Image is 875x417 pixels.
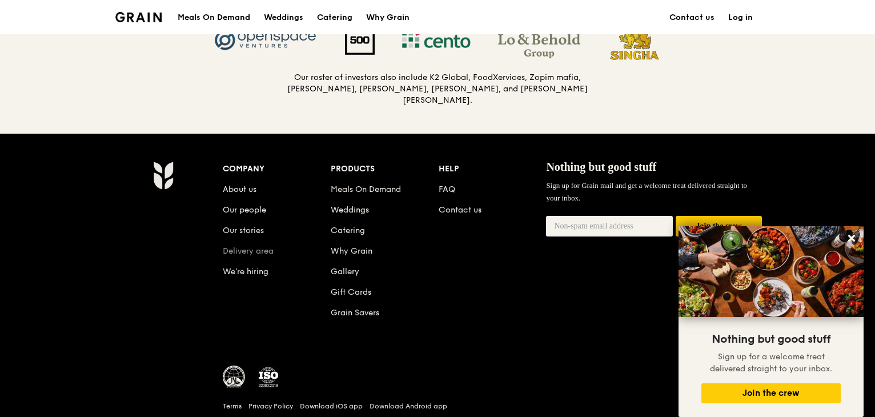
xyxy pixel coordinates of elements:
[223,246,274,256] a: Delivery area
[546,161,656,173] span: Nothing but good stuff
[484,22,594,58] img: The Lo & Behold Group
[257,1,310,35] a: Weddings
[223,366,246,388] img: MUIS Halal Certified
[676,216,762,237] button: Join the crew
[439,185,455,194] a: FAQ
[223,267,268,276] a: We’re hiring
[331,25,388,55] img: 500 Startups
[331,185,401,194] a: Meals On Demand
[178,1,250,35] div: Meals On Demand
[310,1,359,35] a: Catering
[366,1,410,35] div: Why Grain
[257,366,280,388] img: ISO Certified
[153,161,173,190] img: Grain
[331,267,359,276] a: Gallery
[546,216,673,236] input: Non-spam email address
[370,402,447,411] a: Download Android app
[331,226,365,235] a: Catering
[359,1,416,35] a: Why Grain
[712,332,830,346] span: Nothing but good stuff
[223,185,256,194] a: About us
[710,352,832,374] span: Sign up for a welcome treat delivered straight to your inbox.
[594,17,676,63] img: Singha
[223,226,264,235] a: Our stories
[546,181,747,202] span: Sign up for Grain mail and get a welcome treat delivered straight to your inbox.
[223,205,266,215] a: Our people
[331,246,372,256] a: Why Grain
[439,161,547,177] div: Help
[331,161,439,177] div: Products
[200,22,331,58] img: Openspace Ventures
[663,1,721,35] a: Contact us
[439,205,481,215] a: Contact us
[223,402,242,411] a: Terms
[317,1,352,35] div: Catering
[115,12,162,22] img: Grain
[388,22,484,58] img: Cento Ventures
[721,1,760,35] a: Log in
[223,161,331,177] div: Company
[287,72,588,106] h5: Our roster of investors also include K2 Global, FoodXervices, Zopim mafia, [PERSON_NAME], [PERSON...
[300,402,363,411] a: Download iOS app
[264,1,303,35] div: Weddings
[331,205,369,215] a: Weddings
[331,287,371,297] a: Gift Cards
[701,383,841,403] button: Join the crew
[679,226,864,317] img: DSC07876-Edit02-Large.jpeg
[248,402,293,411] a: Privacy Policy
[331,308,379,318] a: Grain Savers
[842,229,861,247] button: Close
